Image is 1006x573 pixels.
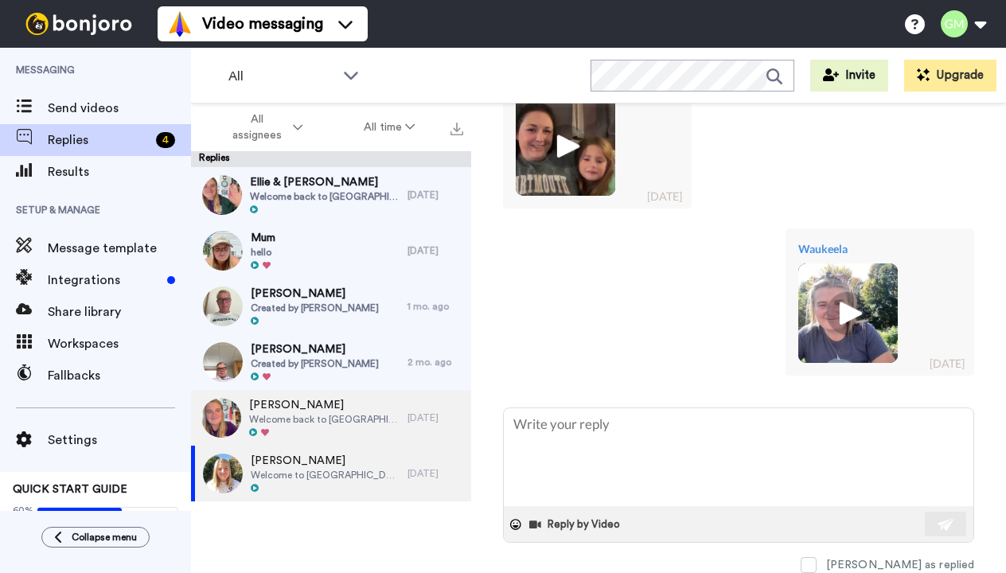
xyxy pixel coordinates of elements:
span: Workspaces [48,334,191,353]
span: Video messaging [202,13,323,35]
div: Waukeela [798,241,961,257]
a: Mumhello[DATE] [191,223,471,279]
div: [DATE] [407,411,463,424]
a: [PERSON_NAME]Welcome back to [GEOGRAPHIC_DATA] summer 2026[DATE] [191,390,471,446]
div: [DATE] [930,356,965,372]
img: send-white.svg [938,518,955,531]
a: [PERSON_NAME]Welcome to [GEOGRAPHIC_DATA]![DATE] [191,446,471,501]
span: Ellie & [PERSON_NAME] [250,174,400,190]
div: 4 [156,132,175,148]
div: [PERSON_NAME] as replied [826,557,974,573]
img: ic_play_thick.png [544,124,587,168]
button: Reply by Video [528,513,625,536]
div: [DATE] [407,189,463,201]
span: Collapse menu [72,531,137,544]
button: Upgrade [904,60,996,92]
span: Share library [48,302,191,322]
span: Welcome to [GEOGRAPHIC_DATA]! [251,469,400,481]
img: 448ca1ec-abe2-4e11-b68c-f4c91e9e234c-thumb.jpg [203,342,243,382]
img: 04e5562a-e0a7-4ba4-8808-251fc4b11b88-thumb.jpg [203,454,243,493]
span: All [228,67,335,86]
span: hello [251,246,275,259]
span: Mum [251,230,275,246]
img: 9b448b19-ca3e-4135-98d2-986de9e25ff1-thumb.jpg [203,231,243,271]
button: Export all results that match these filters now. [446,115,468,139]
a: Ellie & [PERSON_NAME]Welcome back to [GEOGRAPHIC_DATA][DATE] [191,167,471,223]
div: 1 mo. ago [407,300,463,313]
div: [DATE] [647,189,682,205]
img: 33d902db-9d23-4d04-803c-370475620bc5-thumb.jpg [202,175,242,215]
a: [PERSON_NAME]Created by [PERSON_NAME]1 mo. ago [191,279,471,334]
span: Welcome back to [GEOGRAPHIC_DATA] [250,190,400,203]
span: Fallbacks [48,366,191,385]
span: All assignees [225,111,290,143]
div: [DATE] [407,467,463,480]
img: 2dace979-cc9e-4a6a-b7f9-818422804614-thumb.jpg [798,263,898,363]
span: Send videos [48,99,191,118]
button: All time [333,113,446,142]
span: Results [48,162,191,181]
img: ic_play_thick.png [826,291,870,335]
div: [DATE] [407,244,463,257]
button: Collapse menu [41,527,150,548]
div: 2 mo. ago [407,356,463,368]
span: Message template [48,239,191,258]
span: Integrations [48,271,161,290]
img: 2f626999-e1a4-4f1b-9c15-e792f9c3fcf8-thumb.jpg [203,286,243,326]
span: [PERSON_NAME] [249,397,400,413]
button: All assignees [194,105,333,150]
div: Replies [191,151,471,167]
span: [PERSON_NAME] [251,286,379,302]
span: 60% [13,504,33,516]
span: Welcome back to [GEOGRAPHIC_DATA] summer 2026 [249,413,400,426]
img: bj-logo-header-white.svg [19,13,138,35]
span: Created by [PERSON_NAME] [251,357,379,370]
button: Invite [810,60,888,92]
a: [PERSON_NAME]Created by [PERSON_NAME]2 mo. ago [191,334,471,390]
span: [PERSON_NAME] [251,453,400,469]
img: vm-color.svg [167,11,193,37]
span: Created by [PERSON_NAME] [251,302,379,314]
span: Replies [48,131,150,150]
img: export.svg [450,123,463,135]
img: 8dd6f5dc-8cf5-4e33-bdb2-f4df7b3a45c5-thumb.jpg [201,398,241,438]
span: Settings [48,431,191,450]
span: QUICK START GUIDE [13,484,127,495]
span: [PERSON_NAME] [251,341,379,357]
img: 7c5e2403-e188-483f-a996-3f33ea198d5e-thumb.jpg [516,96,615,196]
